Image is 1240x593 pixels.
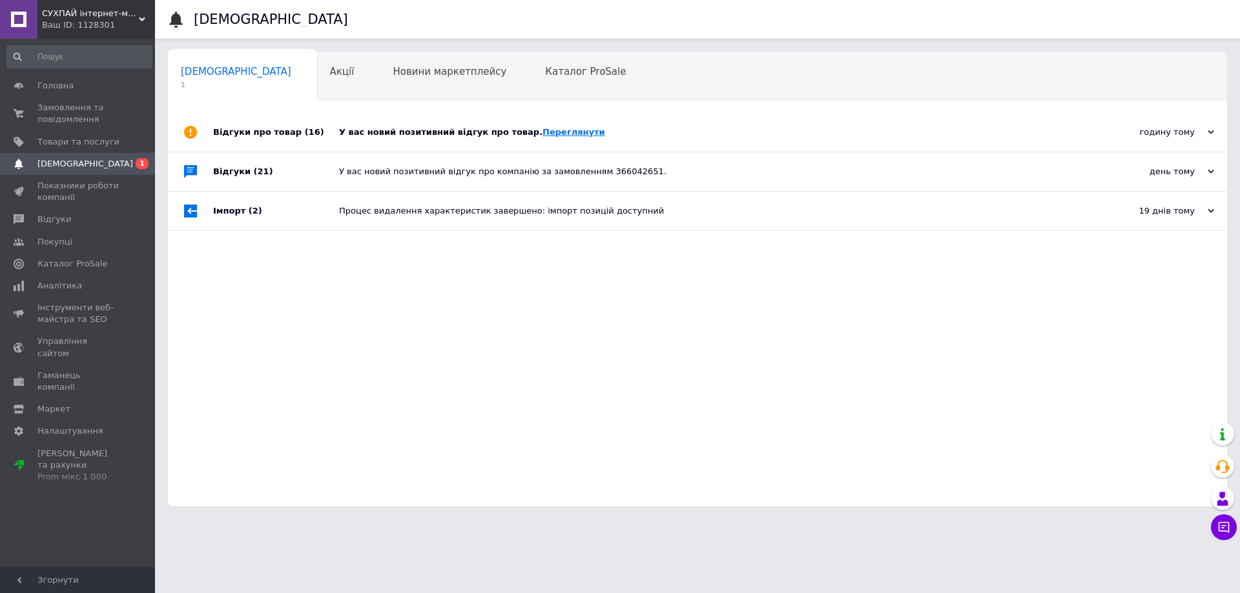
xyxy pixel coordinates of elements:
[1085,205,1214,217] div: 19 днів тому
[249,206,262,216] span: (2)
[37,448,119,483] span: [PERSON_NAME] та рахунки
[37,280,82,292] span: Аналітика
[194,12,348,27] h1: [DEMOGRAPHIC_DATA]
[37,403,70,415] span: Маркет
[181,66,291,77] span: [DEMOGRAPHIC_DATA]
[37,80,74,92] span: Головна
[254,166,273,176] span: (21)
[213,192,339,230] div: Імпорт
[37,370,119,393] span: Гаманець компанії
[6,45,152,68] input: Пошук
[37,180,119,203] span: Показники роботи компанії
[393,66,506,77] span: Новини маркетплейсу
[213,113,339,152] div: Відгуки про товар
[37,258,107,270] span: Каталог ProSale
[339,166,1085,177] div: У вас новий позитивний відгук про компанію за замовленням 366042651.
[330,66,355,77] span: Акції
[37,336,119,359] span: Управління сайтом
[42,19,155,31] div: Ваш ID: 1128301
[542,127,605,137] a: Переглянути
[37,136,119,148] span: Товари та послуги
[545,66,626,77] span: Каталог ProSale
[1085,166,1214,177] div: день тому
[42,8,139,19] span: СУХПАЙ інтернет-магазин
[305,127,324,137] span: (16)
[37,236,72,248] span: Покупці
[136,158,149,169] span: 1
[339,126,1085,138] div: У вас новий позитивний відгук про товар.
[213,152,339,191] div: Відгуки
[37,471,119,483] div: Prom мікс 1 000
[1085,126,1214,138] div: годину тому
[37,102,119,125] span: Замовлення та повідомлення
[37,302,119,325] span: Інструменти веб-майстра та SEO
[339,205,1085,217] div: Процес видалення характеристик завершено: імпорт позицій доступний
[37,158,133,170] span: [DEMOGRAPHIC_DATA]
[37,425,103,437] span: Налаштування
[1211,514,1237,540] button: Чат з покупцем
[181,80,291,90] span: 1
[37,214,71,225] span: Відгуки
